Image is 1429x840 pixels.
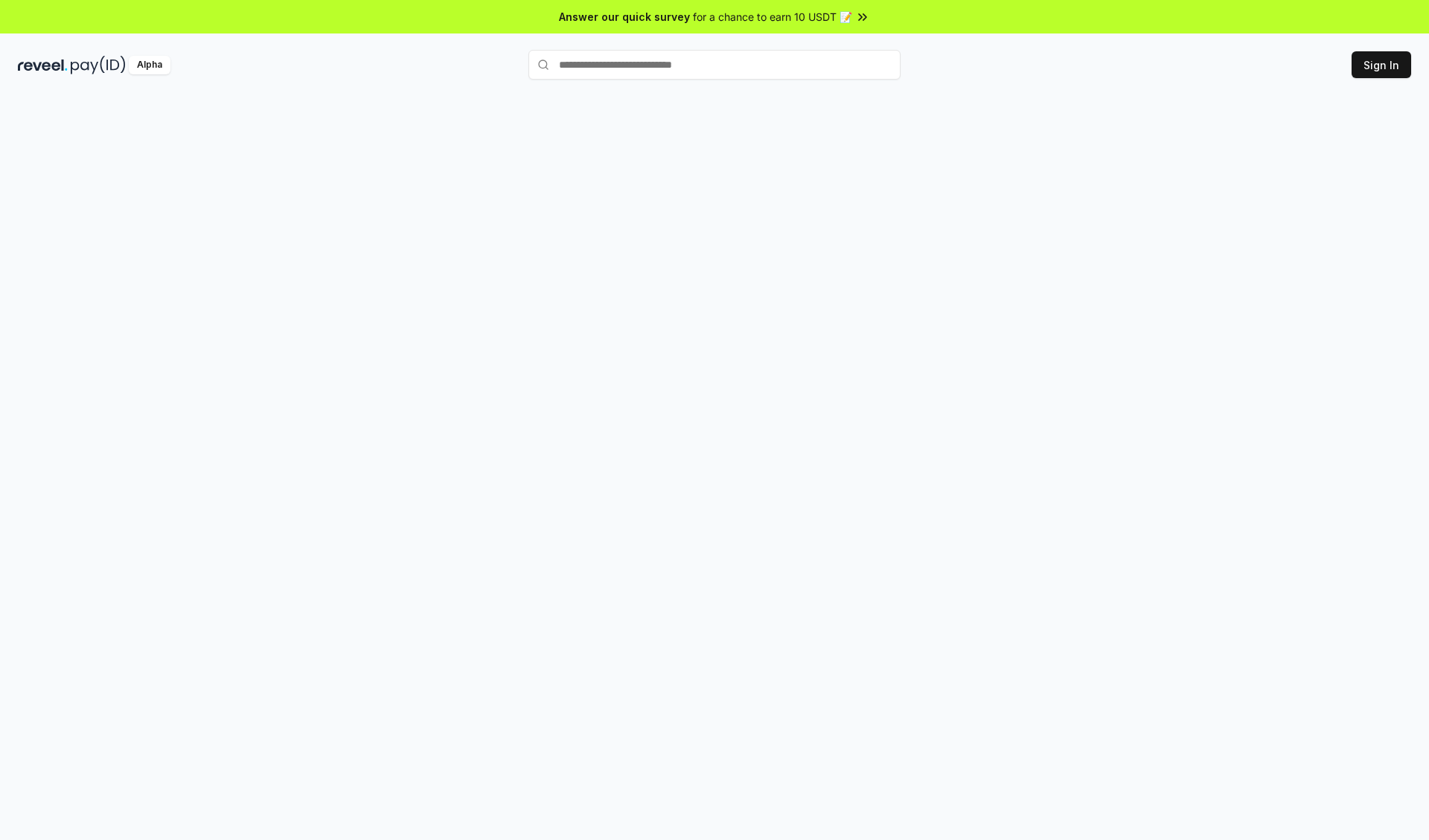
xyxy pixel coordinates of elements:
button: Sign In [1352,51,1411,78]
span: for a chance to earn 10 USDT 📝 [693,9,852,25]
span: Answer our quick survey [559,9,690,25]
img: pay_id [71,56,126,74]
img: reveel_dark [18,56,68,74]
div: Alpha [129,56,170,74]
